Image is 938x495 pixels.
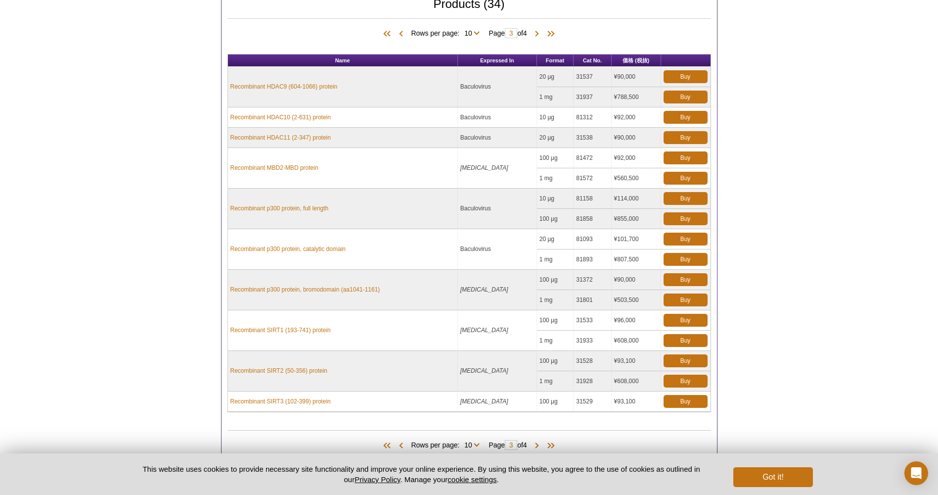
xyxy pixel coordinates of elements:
i: [MEDICAL_DATA] [460,398,508,405]
a: Buy [664,131,708,144]
td: 31537 [574,67,611,87]
td: 31533 [574,310,611,331]
a: Recombinant HDAC11 (2-347) protein [230,133,331,142]
button: Got it! [733,467,812,487]
div: Open Intercom Messenger [904,461,928,485]
td: 10 µg [537,189,574,209]
button: cookie settings [447,475,496,484]
td: ¥114,000 [612,189,661,209]
td: ¥92,000 [612,148,661,168]
span: Previous Page [396,29,406,39]
th: Cat No. [574,54,611,67]
td: 31928 [574,371,611,392]
td: 100 µg [537,270,574,290]
a: Buy [664,375,708,388]
td: ¥608,000 [612,371,661,392]
td: 1 mg [537,371,574,392]
th: Format [537,54,574,67]
td: ¥503,500 [612,290,661,310]
td: 20 µg [537,229,574,249]
i: [MEDICAL_DATA] [460,286,508,293]
td: ¥93,100 [612,392,661,412]
a: Buy [664,294,708,306]
a: Buy [664,172,708,185]
td: ¥96,000 [612,310,661,331]
a: Recombinant p300 protein, full length [230,204,329,213]
a: Buy [664,314,708,327]
td: ¥855,000 [612,209,661,229]
td: 81093 [574,229,611,249]
td: 20 µg [537,128,574,148]
a: Recombinant SIRT3 (102-399) protein [230,397,331,406]
td: 81158 [574,189,611,209]
td: ¥608,000 [612,331,661,351]
a: Recombinant p300 protein, catalytic domain [230,245,346,253]
td: 31372 [574,270,611,290]
td: 100 µg [537,310,574,331]
td: ¥90,000 [612,270,661,290]
a: Buy [664,334,708,347]
span: 4 [523,29,527,37]
span: Last Page [542,441,557,451]
a: Privacy Policy [355,475,400,484]
td: 81472 [574,148,611,168]
td: 100 µg [537,392,574,412]
a: Recombinant HDAC10 (2-631) protein [230,113,331,122]
td: 81312 [574,107,611,128]
span: Rows per page: [411,440,484,449]
span: First Page [381,29,396,39]
a: Buy [664,273,708,286]
a: Buy [664,111,708,124]
td: 1 mg [537,249,574,270]
th: 価格 (税抜) [612,54,661,67]
td: 31529 [574,392,611,412]
td: Baculovirus [458,128,537,148]
td: ¥101,700 [612,229,661,249]
a: Recombinant p300 protein, bromodomain (aa1041-1161) [230,285,380,294]
td: 31933 [574,331,611,351]
td: ¥93,100 [612,351,661,371]
a: Buy [664,70,708,83]
td: 1 mg [537,87,574,107]
a: Buy [664,192,708,205]
p: This website uses cookies to provide necessary site functionality and improve your online experie... [126,464,717,485]
a: Recombinant HDAC9 (604-1066) protein [230,82,338,91]
td: 100 µg [537,351,574,371]
td: ¥560,500 [612,168,661,189]
td: Baculovirus [458,67,537,107]
span: Previous Page [396,441,406,451]
td: 1 mg [537,290,574,310]
span: First Page [381,441,396,451]
i: [MEDICAL_DATA] [460,327,508,334]
td: 81893 [574,249,611,270]
span: Page of [484,440,532,450]
a: Buy [664,151,708,164]
td: 1 mg [537,331,574,351]
a: Buy [664,212,708,225]
i: [MEDICAL_DATA] [460,367,508,374]
td: Baculovirus [458,229,537,270]
td: 31528 [574,351,611,371]
span: 4 [523,441,527,449]
td: 100 µg [537,209,574,229]
a: Buy [664,395,708,408]
span: Last Page [542,29,557,39]
td: 20 µg [537,67,574,87]
td: ¥92,000 [612,107,661,128]
td: Baculovirus [458,189,537,229]
span: Next Page [532,441,542,451]
a: Recombinant MBD2-MBD protein [230,163,318,172]
td: 81858 [574,209,611,229]
td: ¥90,000 [612,67,661,87]
td: ¥90,000 [612,128,661,148]
span: Page of [484,28,532,38]
td: Baculovirus [458,107,537,128]
i: [MEDICAL_DATA] [460,164,508,171]
td: 100 µg [537,148,574,168]
td: 31538 [574,128,611,148]
a: Buy [664,253,708,266]
td: ¥788,500 [612,87,661,107]
td: 31801 [574,290,611,310]
span: Next Page [532,29,542,39]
